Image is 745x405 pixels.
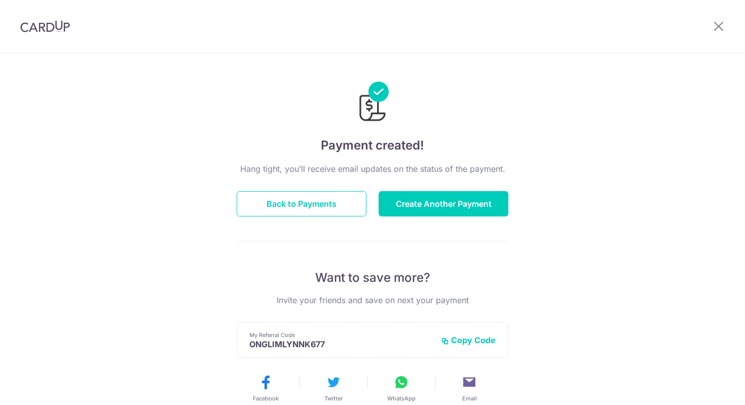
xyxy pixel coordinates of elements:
[20,20,70,32] img: CardUp
[236,374,295,402] button: Facebook
[249,331,433,339] p: My Referral Code
[387,394,416,402] span: WhatsApp
[237,270,508,286] p: Want to save more?
[462,394,477,402] span: Email
[439,374,499,402] button: Email
[356,82,389,124] img: Payments
[237,136,508,155] h4: Payment created!
[379,191,508,216] button: Create Another Payment
[237,294,508,306] p: Invite your friends and save on next your payment
[441,335,496,345] button: Copy Code
[371,374,431,402] button: WhatsApp
[237,191,366,216] button: Back to Payments
[253,394,279,402] span: Facebook
[249,339,433,349] p: ONGLIMLYNNK677
[304,374,363,402] button: Twitter
[680,375,735,400] iframe: Opens a widget where you can find more information
[237,163,508,175] p: Hang tight, you’ll receive email updates on the status of the payment.
[324,394,343,402] span: Twitter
